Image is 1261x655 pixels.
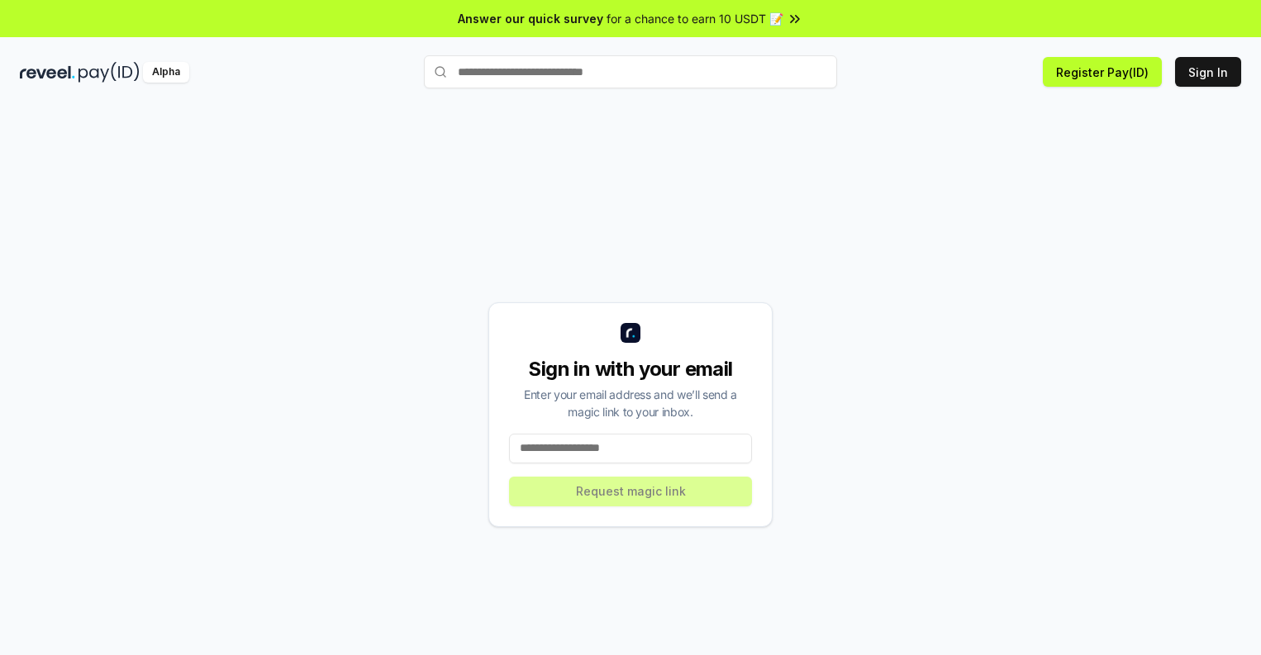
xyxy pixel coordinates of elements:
span: for a chance to earn 10 USDT 📝 [607,10,783,27]
img: pay_id [79,62,140,83]
div: Sign in with your email [509,356,752,382]
img: reveel_dark [20,62,75,83]
button: Sign In [1175,57,1241,87]
div: Alpha [143,62,189,83]
img: logo_small [621,323,640,343]
button: Register Pay(ID) [1043,57,1162,87]
span: Answer our quick survey [458,10,603,27]
div: Enter your email address and we’ll send a magic link to your inbox. [509,386,752,420]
